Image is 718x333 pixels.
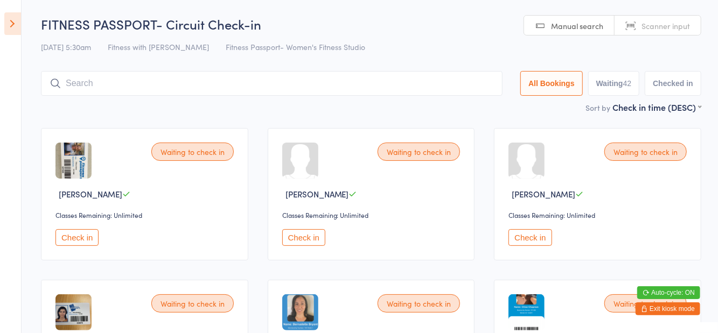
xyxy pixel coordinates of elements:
label: Sort by [585,102,610,113]
span: [PERSON_NAME] [59,188,122,200]
span: [PERSON_NAME] [512,188,575,200]
button: Check in [508,229,552,246]
img: image1741738383.png [508,294,545,330]
div: 42 [623,79,632,88]
div: Classes Remaining: Unlimited [282,210,464,219]
img: image1726460558.png [282,294,318,330]
span: Fitness Passport- Women's Fitness Studio [226,41,365,52]
div: Waiting to check in [604,294,687,313]
span: [DATE] 5:30am [41,41,91,52]
div: Waiting to check in [378,294,460,313]
div: Waiting to check in [151,143,234,161]
button: Check in [282,229,325,246]
button: Auto-cycle: ON [637,286,700,299]
button: All Bookings [520,71,583,96]
button: Exit kiosk mode [636,302,700,315]
img: image1682150325.png [55,294,92,330]
img: image1636519314.png [55,143,92,179]
div: Waiting to check in [604,143,687,161]
span: Manual search [551,20,603,31]
div: Classes Remaining: Unlimited [508,210,690,219]
span: Scanner input [642,20,690,31]
button: Check in [55,229,99,246]
span: [PERSON_NAME] [285,188,349,200]
h2: FITNESS PASSPORT- Circuit Check-in [41,15,701,33]
div: Waiting to check in [378,143,460,161]
div: Classes Remaining: Unlimited [55,210,237,219]
input: Search [41,71,503,96]
button: Checked in [645,71,701,96]
button: Waiting42 [588,71,640,96]
div: Waiting to check in [151,294,234,313]
span: Fitness with [PERSON_NAME] [108,41,209,52]
div: Check in time (DESC) [612,101,701,113]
